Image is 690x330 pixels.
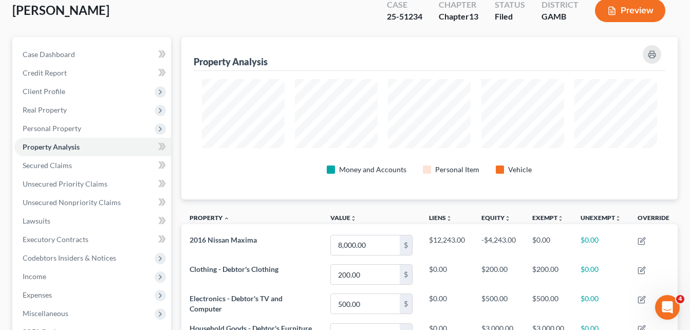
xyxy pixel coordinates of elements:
[446,215,452,222] i: unfold_more
[331,294,400,314] input: 0.00
[572,260,629,289] td: $0.00
[524,289,572,319] td: $500.00
[23,290,52,299] span: Expenses
[14,64,171,82] a: Credit Report
[572,230,629,260] td: $0.00
[331,235,400,255] input: 0.00
[14,156,171,175] a: Secured Claims
[429,214,452,222] a: Liensunfold_more
[435,164,479,175] div: Personal Item
[14,175,171,193] a: Unsecured Priority Claims
[387,11,422,23] div: 25-51234
[23,87,65,96] span: Client Profile
[23,68,67,77] span: Credit Report
[23,179,107,188] span: Unsecured Priority Claims
[473,260,524,289] td: $200.00
[14,193,171,212] a: Unsecured Nonpriority Claims
[508,164,532,175] div: Vehicle
[14,138,171,156] a: Property Analysis
[481,214,511,222] a: Equityunfold_more
[190,294,283,313] span: Electronics - Debtor's TV and Computer
[331,265,400,284] input: 0.00
[439,11,478,23] div: Chapter
[421,260,473,289] td: $0.00
[495,11,525,23] div: Filed
[223,215,230,222] i: expand_less
[23,161,72,170] span: Secured Claims
[524,230,572,260] td: $0.00
[14,212,171,230] a: Lawsuits
[339,164,406,175] div: Money and Accounts
[542,11,579,23] div: GAMB
[400,265,412,284] div: $
[629,208,678,231] th: Override
[23,253,116,262] span: Codebtors Insiders & Notices
[23,216,50,225] span: Lawsuits
[473,289,524,319] td: $500.00
[23,309,68,318] span: Miscellaneous
[190,265,278,273] span: Clothing - Debtor's Clothing
[350,215,357,222] i: unfold_more
[23,50,75,59] span: Case Dashboard
[23,272,46,281] span: Income
[23,105,67,114] span: Real Property
[524,260,572,289] td: $200.00
[23,124,81,133] span: Personal Property
[676,295,684,303] span: 4
[400,294,412,314] div: $
[23,142,80,151] span: Property Analysis
[421,289,473,319] td: $0.00
[23,235,88,244] span: Executory Contracts
[655,295,680,320] iframe: Intercom live chat
[190,214,230,222] a: Property expand_less
[615,215,621,222] i: unfold_more
[557,215,564,222] i: unfold_more
[532,214,564,222] a: Exemptunfold_more
[400,235,412,255] div: $
[421,230,473,260] td: $12,243.00
[473,230,524,260] td: -$4,243.00
[14,45,171,64] a: Case Dashboard
[505,215,511,222] i: unfold_more
[581,214,621,222] a: Unexemptunfold_more
[469,11,478,21] span: 13
[572,289,629,319] td: $0.00
[12,3,109,17] span: [PERSON_NAME]
[330,214,357,222] a: Valueunfold_more
[23,198,121,207] span: Unsecured Nonpriority Claims
[194,56,268,68] div: Property Analysis
[190,235,257,244] span: 2016 Nissan Maxima
[14,230,171,249] a: Executory Contracts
